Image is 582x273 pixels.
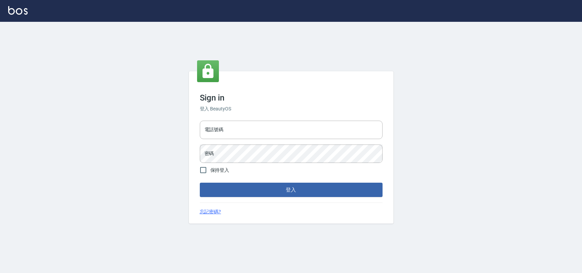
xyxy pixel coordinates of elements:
span: 保持登入 [210,167,229,174]
button: 登入 [200,183,383,197]
h6: 登入 BeautyOS [200,105,383,112]
h3: Sign in [200,93,383,103]
a: 忘記密碼? [200,208,221,215]
img: Logo [8,6,28,15]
